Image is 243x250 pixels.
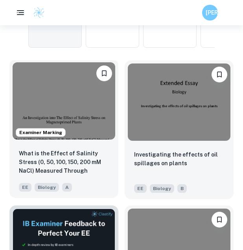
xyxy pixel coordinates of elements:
span: A [62,183,72,192]
a: BookmarkInvestigating the effects of oil spillages on plantsEEBiologyB [125,60,234,199]
button: [PERSON_NAME] [202,5,218,21]
img: Biology EE example thumbnail: What is the Effect of Salinity Stress (0 [13,62,115,140]
span: EE [134,184,147,193]
a: Examiner MarkingBookmarkWhat is the Effect of Salinity Stress (0, 50, 100, 150, 200 mM NaCl) Meas... [9,60,118,199]
img: Biology EE example thumbnail: Investigating the effects of oil spillag [128,63,230,141]
img: Clastify logo [33,7,45,19]
p: What is the Effect of Salinity Stress (0, 50, 100, 150, 200 mM NaCl) Measured Through Microscopic... [19,149,109,176]
button: Bookmark [96,65,112,81]
button: Bookmark [212,212,227,228]
a: Clastify logo [28,7,45,19]
span: Biology [150,184,174,193]
button: Bookmark [212,67,227,82]
span: Examiner Marking [16,129,65,136]
p: Investigating the effects of oil spillages on plants [134,150,224,168]
span: B [177,184,187,193]
span: Biology [35,183,59,192]
span: EE [19,183,31,192]
h6: [PERSON_NAME] [206,8,215,17]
